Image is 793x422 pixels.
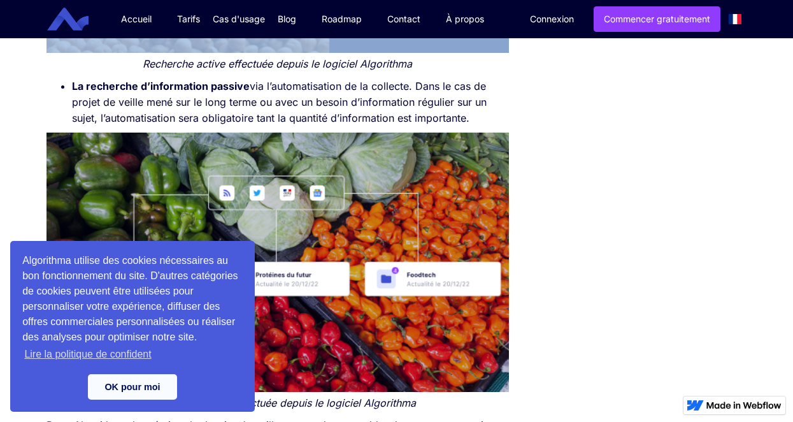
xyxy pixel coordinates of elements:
a: home [57,8,98,31]
em: Recherche active effectuée depuis le logiciel Algorithma [143,57,412,70]
img: Recherche passive effectuée depuis le logiciel Algorithma [46,133,510,392]
img: Made in Webflow [706,402,782,409]
li: via l’automatisation de la collecte. Dans le cas de projet de veille mené sur le long terme ou av... [72,78,510,126]
span: Algorithma utilise des cookies nécessaires au bon fonctionnement du site. D'autres catégories de ... [22,253,243,364]
div: cookieconsent [10,241,255,412]
em: Recherche passive effectuée depuis le logiciel Algorithma [139,397,416,409]
a: dismiss cookie message [88,374,177,400]
a: Connexion [520,7,583,31]
div: Cas d'usage [213,13,265,25]
a: Commencer gratuitement [594,6,720,32]
a: learn more about cookies [22,345,154,364]
strong: La recherche d’information passive [72,80,250,92]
